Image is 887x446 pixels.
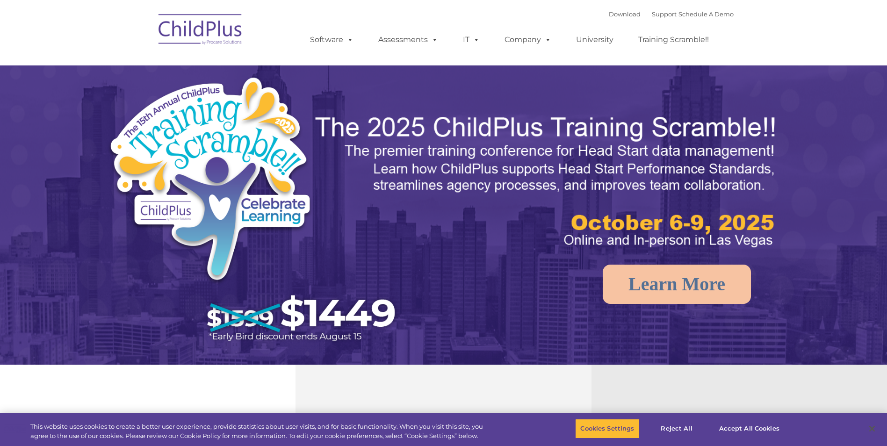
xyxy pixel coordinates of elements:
a: Software [301,30,363,49]
a: Support [652,10,677,18]
button: Cookies Settings [575,419,639,439]
img: ChildPlus by Procare Solutions [154,7,247,54]
a: University [567,30,623,49]
button: Reject All [648,419,706,439]
font: | [609,10,734,18]
div: This website uses cookies to create a better user experience, provide statistics about user visit... [30,422,488,440]
button: Close [862,418,882,439]
a: Schedule A Demo [678,10,734,18]
a: Company [495,30,561,49]
a: Assessments [369,30,447,49]
a: Learn More [603,265,751,304]
button: Accept All Cookies [714,419,785,439]
a: Training Scramble!! [629,30,718,49]
a: IT [454,30,489,49]
a: Download [609,10,641,18]
span: Last name [130,62,159,69]
span: Phone number [130,100,170,107]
